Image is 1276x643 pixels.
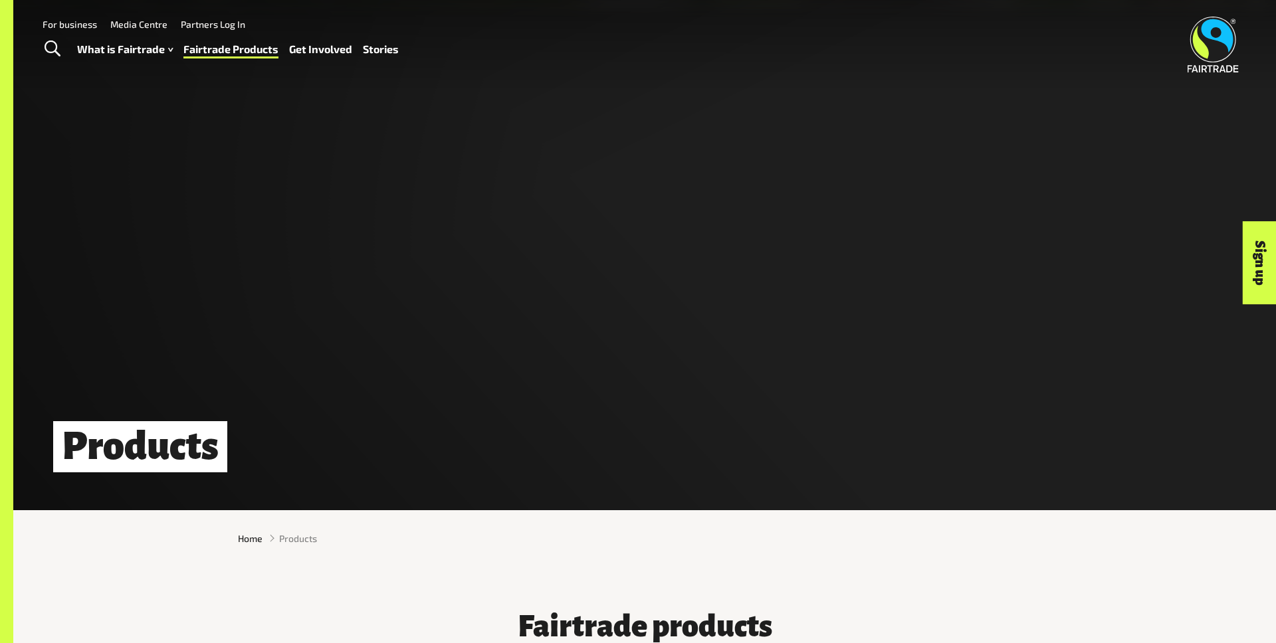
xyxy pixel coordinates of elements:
span: Products [279,531,317,545]
a: Home [238,531,263,545]
a: Media Centre [110,19,167,30]
a: Stories [363,40,399,59]
a: For business [43,19,97,30]
a: What is Fairtrade [77,40,173,59]
h1: Products [53,421,227,472]
img: Fairtrade Australia New Zealand logo [1188,17,1239,72]
a: Get Involved [289,40,352,59]
a: Fairtrade Products [183,40,278,59]
a: Partners Log In [181,19,245,30]
a: Toggle Search [36,33,68,66]
h3: Fairtrade products [445,610,844,643]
